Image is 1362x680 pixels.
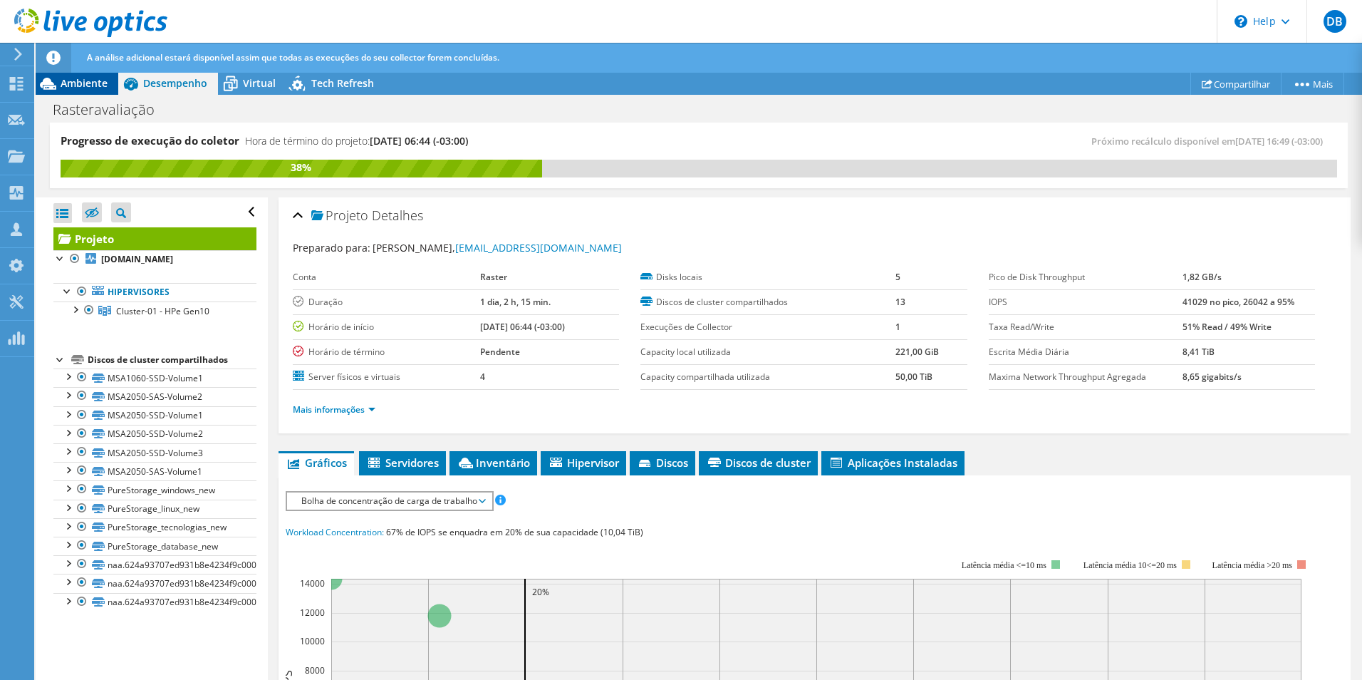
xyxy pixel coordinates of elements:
[457,455,530,470] span: Inventário
[640,295,895,309] label: Discos de cluster compartilhados
[1182,321,1272,333] b: 51% Read / 49% Write
[386,526,643,538] span: 67% de IOPS se enquadra em 20% de sua capacidade (10,04 TiB)
[311,76,374,90] span: Tech Refresh
[895,321,900,333] b: 1
[311,209,368,223] span: Projeto
[480,271,507,283] b: Raster
[989,320,1183,334] label: Taxa Read/Write
[895,371,932,383] b: 50,00 TiB
[1083,560,1177,570] tspan: Latência média 10<=20 ms
[1235,135,1323,148] span: [DATE] 16:49 (-03:00)
[88,351,256,369] div: Discos de cluster compartilhados
[640,345,895,359] label: Capacity local utilizada
[293,403,375,416] a: Mais informações
[53,537,256,555] a: PureStorage_database_new
[53,500,256,518] a: PureStorage_linux_new
[294,493,484,510] span: Bolha de concentração de carga de trabalho
[53,387,256,406] a: MSA2050-SAS-Volume2
[53,425,256,443] a: MSA2050-SSD-Volume2
[1091,135,1330,148] span: Próximo recálculo disponível em
[640,320,895,334] label: Execuções de Collector
[637,455,688,470] span: Discos
[305,664,325,676] text: 8000
[895,346,939,358] b: 221,00 GiB
[53,518,256,537] a: PureStorage_tecnologias_new
[828,455,957,470] span: Aplicações Instaladas
[286,526,384,538] span: Workload Concentration:
[53,462,256,480] a: MSA2050-SAS-Volume1
[53,443,256,462] a: MSA2050-SSD-Volume3
[1281,73,1344,95] a: Mais
[53,593,256,612] a: naa.624a93707ed931b8e4234f9c000113e9
[1190,73,1282,95] a: Compartilhar
[1212,560,1292,570] text: Latência média >20 ms
[1182,371,1242,383] b: 8,65 gigabits/s
[293,241,370,254] label: Preparado para:
[53,369,256,387] a: MSA1060-SSD-Volume1
[989,270,1183,284] label: Pico de Disk Throughput
[480,346,520,358] b: Pendente
[640,270,895,284] label: Disks locais
[116,305,209,317] span: Cluster-01 - HPe Gen10
[300,635,325,647] text: 10000
[143,76,207,90] span: Desempenho
[61,76,108,90] span: Ambiente
[53,227,256,250] a: Projeto
[53,302,256,320] a: Cluster-01 - HPe Gen10
[706,455,811,470] span: Discos de cluster
[895,296,905,308] b: 13
[366,455,439,470] span: Servidores
[1182,296,1294,308] b: 41029 no pico, 26042 a 95%
[243,76,276,90] span: Virtual
[53,480,256,499] a: PureStorage_windows_new
[61,160,542,175] div: 38%
[548,455,619,470] span: Hipervisor
[372,207,423,224] span: Detalhes
[293,345,481,359] label: Horário de término
[989,370,1183,384] label: Maxima Network Throughput Agregada
[370,134,468,148] span: [DATE] 06:44 (-03:00)
[455,241,622,254] a: [EMAIL_ADDRESS][DOMAIN_NAME]
[962,560,1046,570] tspan: Latência média <=10 ms
[480,321,565,333] b: [DATE] 06:44 (-03:00)
[87,51,499,63] span: A análise adicional estará disponível assim que todas as execuções do seu collector forem concluí...
[895,271,900,283] b: 5
[480,371,485,383] b: 4
[53,574,256,592] a: naa.624a93707ed931b8e4234f9c000113e8
[1182,271,1222,283] b: 1,82 GB/s
[293,270,481,284] label: Conta
[53,283,256,302] a: Hipervisores
[1324,10,1346,33] span: DB
[373,241,622,254] span: [PERSON_NAME],
[293,295,481,309] label: Duração
[640,370,895,384] label: Capacity compartilhada utilizada
[245,133,468,149] h4: Hora de término do projeto:
[480,296,551,308] b: 1 dia, 2 h, 15 min.
[532,586,549,598] text: 20%
[293,320,481,334] label: Horário de início
[300,577,325,589] text: 14000
[53,406,256,425] a: MSA2050-SSD-Volume1
[300,607,325,619] text: 12000
[53,555,256,574] a: naa.624a93707ed931b8e4234f9c000113e7
[101,253,173,265] b: [DOMAIN_NAME]
[1182,346,1215,358] b: 8,41 TiB
[989,345,1183,359] label: Escrita Média Diária
[286,455,347,470] span: Gráficos
[53,250,256,269] a: [DOMAIN_NAME]
[1234,15,1247,28] svg: \n
[293,370,481,384] label: Server físicos e virtuais
[46,102,177,118] h1: Rasteravaliação
[989,295,1183,309] label: IOPS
